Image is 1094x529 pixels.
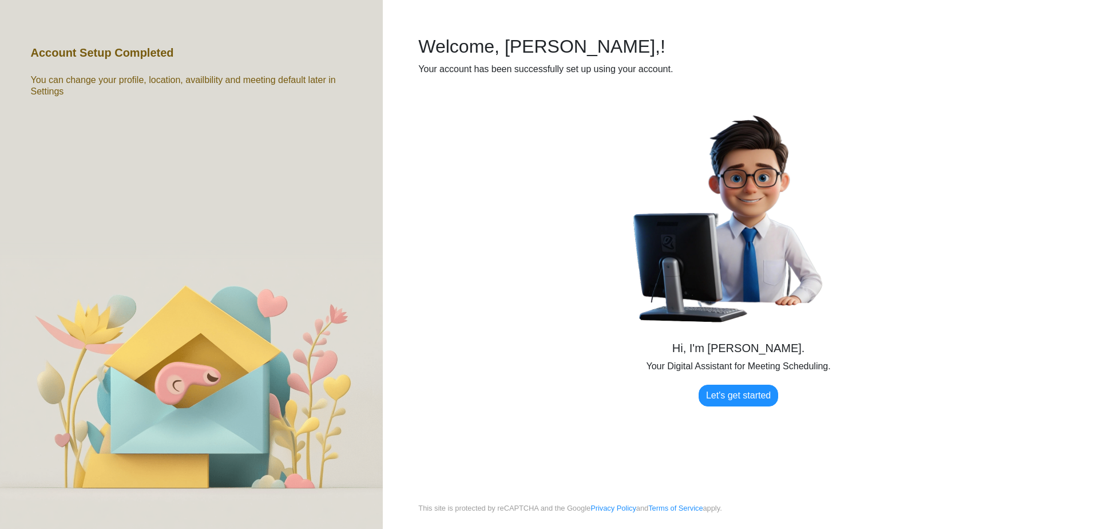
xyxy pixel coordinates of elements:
h5: Account Setup Completed [31,46,174,60]
a: Terms of Service [648,504,703,512]
small: This site is protected by reCAPTCHA and the Google and apply. [418,503,722,529]
h2: Welcome, [PERSON_NAME],! [418,35,1059,57]
h5: Hi, I'm [PERSON_NAME]. [672,341,805,355]
h6: You can change your profile, location, availbility and meeting default later in Settings [31,74,352,96]
p: Your Digital Assistant for Meeting Scheduling. [646,360,830,373]
img: Ray.png [629,109,847,327]
a: Let's get started [699,385,778,406]
a: Privacy Policy [590,504,636,512]
div: Your account has been successfully set up using your account. [418,62,1059,76]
